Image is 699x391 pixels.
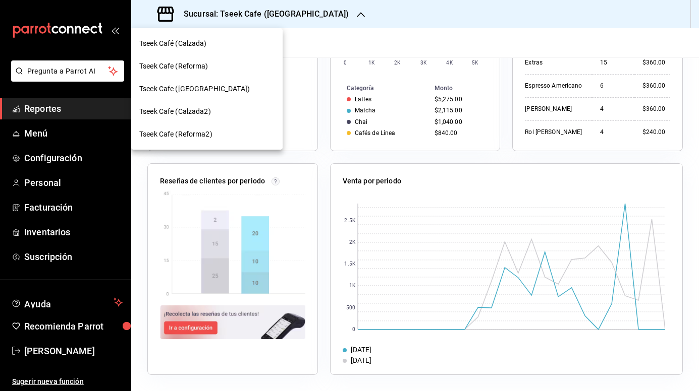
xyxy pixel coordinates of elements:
[131,32,283,55] div: Tseek Café (Calzada)
[131,100,283,123] div: Tseek Cafe (Calzada2)
[139,61,208,72] span: Tseek Cafe (Reforma)
[139,129,212,140] span: Tseek Cafe (Reforma2)
[131,55,283,78] div: Tseek Cafe (Reforma)
[139,106,211,117] span: Tseek Cafe (Calzada2)
[131,123,283,146] div: Tseek Cafe (Reforma2)
[139,84,250,94] span: Tseek Cafe ([GEOGRAPHIC_DATA])
[139,38,207,49] span: Tseek Café (Calzada)
[131,78,283,100] div: Tseek Cafe ([GEOGRAPHIC_DATA])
